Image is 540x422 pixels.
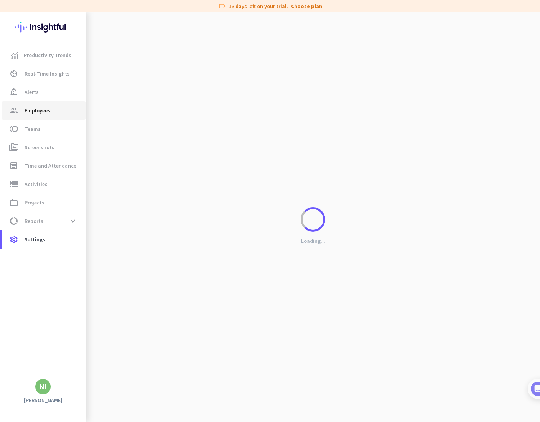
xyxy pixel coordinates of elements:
i: work_outline [9,198,18,207]
button: expand_more [66,214,80,228]
p: Loading... [301,237,325,244]
a: event_noteTime and Attendance [2,157,86,175]
i: perm_media [9,143,18,152]
a: av_timerReal-Time Insights [2,64,86,83]
span: Settings [25,235,45,244]
span: Time and Attendance [25,161,76,170]
img: Insightful logo [15,12,71,42]
a: work_outlineProjects [2,193,86,212]
i: settings [9,235,18,244]
span: Screenshots [25,143,54,152]
i: notification_important [9,87,18,97]
a: storageActivities [2,175,86,193]
a: notification_importantAlerts [2,83,86,101]
a: data_usageReportsexpand_more [2,212,86,230]
a: groupEmployees [2,101,86,120]
span: Reports [25,216,43,226]
i: group [9,106,18,115]
i: av_timer [9,69,18,78]
i: event_note [9,161,18,170]
span: Employees [25,106,50,115]
a: settingsSettings [2,230,86,249]
span: Alerts [25,87,39,97]
a: menu-itemProductivity Trends [2,46,86,64]
span: Real-Time Insights [25,69,70,78]
a: perm_mediaScreenshots [2,138,86,157]
i: data_usage [9,216,18,226]
a: Choose plan [291,2,322,10]
a: tollTeams [2,120,86,138]
div: NI [39,383,47,391]
i: label [218,2,226,10]
span: Productivity Trends [24,51,71,60]
img: menu-item [11,52,18,59]
i: storage [9,180,18,189]
span: Activities [25,180,48,189]
span: Projects [25,198,44,207]
i: toll [9,124,18,134]
span: Teams [25,124,41,134]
